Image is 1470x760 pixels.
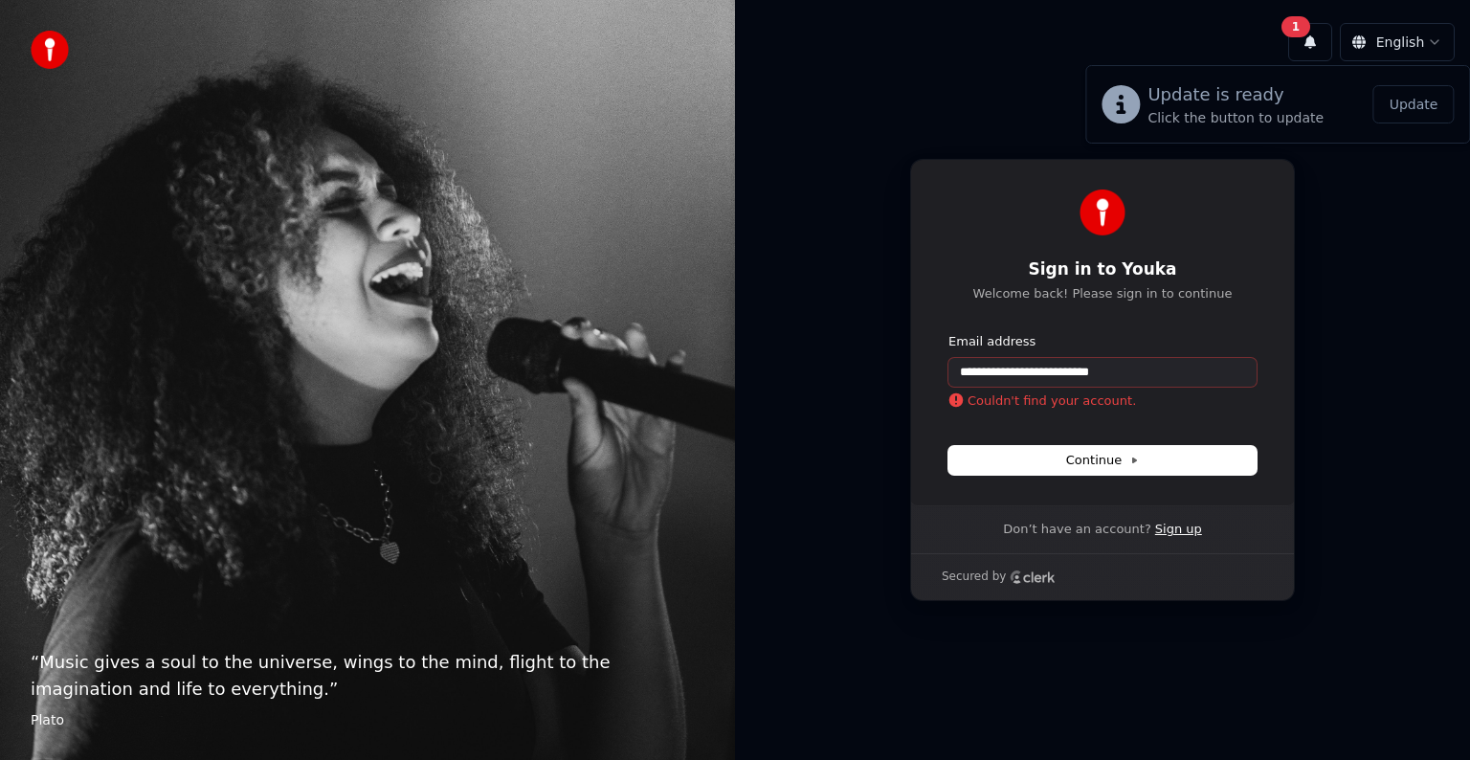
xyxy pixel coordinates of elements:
[948,392,1136,410] p: Couldn't find your account.
[1373,85,1455,123] button: Update
[31,31,69,69] img: youka
[948,285,1257,302] p: Welcome back! Please sign in to continue
[31,649,704,703] p: “ Music gives a soul to the universe, wings to the mind, flight to the imagination and life to ev...
[1288,23,1332,61] button: 1
[942,570,1006,585] p: Secured by
[1066,452,1139,469] span: Continue
[1155,521,1202,538] a: Sign up
[1147,108,1324,127] div: Click the button to update
[1080,190,1125,235] img: Youka
[1003,521,1151,538] span: Don’t have an account?
[1147,81,1324,108] div: Update is ready
[948,258,1257,281] h1: Sign in to Youka
[31,710,704,729] footer: Plato
[948,333,1036,350] label: Email address
[948,446,1257,475] button: Continue
[1010,570,1056,584] a: Clerk logo
[1281,16,1310,37] div: 1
